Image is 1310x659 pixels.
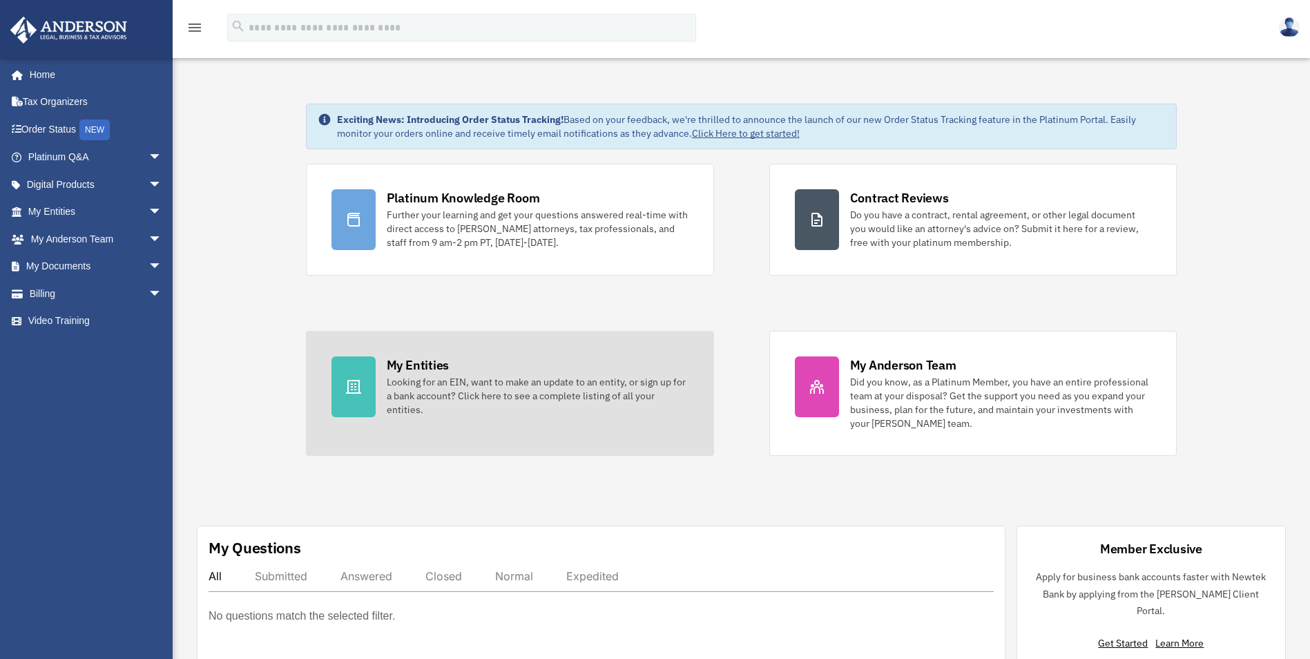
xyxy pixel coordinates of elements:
[148,280,176,308] span: arrow_drop_down
[769,331,1177,456] a: My Anderson Team Did you know, as a Platinum Member, you have an entire professional team at your...
[850,208,1152,249] div: Do you have a contract, rental agreement, or other legal document you would like an attorney's ad...
[10,171,183,198] a: Digital Productsarrow_drop_down
[10,198,183,226] a: My Entitiesarrow_drop_down
[148,225,176,254] span: arrow_drop_down
[10,88,183,116] a: Tax Organizers
[306,164,714,276] a: Platinum Knowledge Room Further your learning and get your questions answered real-time with dire...
[425,569,462,583] div: Closed
[6,17,131,44] img: Anderson Advisors Platinum Portal
[340,569,392,583] div: Answered
[186,19,203,36] i: menu
[10,61,176,88] a: Home
[231,19,246,34] i: search
[1279,17,1300,37] img: User Pic
[186,24,203,36] a: menu
[209,569,222,583] div: All
[10,253,183,280] a: My Documentsarrow_drop_down
[1100,540,1202,557] div: Member Exclusive
[148,253,176,281] span: arrow_drop_down
[255,569,307,583] div: Submitted
[10,280,183,307] a: Billingarrow_drop_down
[850,375,1152,430] div: Did you know, as a Platinum Member, you have an entire professional team at your disposal? Get th...
[1028,569,1274,620] p: Apply for business bank accounts faster with Newtek Bank by applying from the [PERSON_NAME] Clien...
[10,307,183,335] a: Video Training
[387,356,449,374] div: My Entities
[337,113,1166,140] div: Based on your feedback, we're thrilled to announce the launch of our new Order Status Tracking fe...
[1155,637,1204,649] a: Learn More
[850,189,949,207] div: Contract Reviews
[566,569,619,583] div: Expedited
[769,164,1177,276] a: Contract Reviews Do you have a contract, rental agreement, or other legal document you would like...
[148,198,176,227] span: arrow_drop_down
[148,171,176,199] span: arrow_drop_down
[10,115,183,144] a: Order StatusNEW
[306,331,714,456] a: My Entities Looking for an EIN, want to make an update to an entity, or sign up for a bank accoun...
[692,127,800,140] a: Click Here to get started!
[337,113,564,126] strong: Exciting News: Introducing Order Status Tracking!
[495,569,533,583] div: Normal
[10,144,183,171] a: Platinum Q&Aarrow_drop_down
[10,225,183,253] a: My Anderson Teamarrow_drop_down
[209,537,301,558] div: My Questions
[387,208,688,249] div: Further your learning and get your questions answered real-time with direct access to [PERSON_NAM...
[1098,637,1153,649] a: Get Started
[850,356,956,374] div: My Anderson Team
[387,189,540,207] div: Platinum Knowledge Room
[387,375,688,417] div: Looking for an EIN, want to make an update to an entity, or sign up for a bank account? Click her...
[148,144,176,172] span: arrow_drop_down
[209,607,395,626] p: No questions match the selected filter.
[79,120,110,140] div: NEW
